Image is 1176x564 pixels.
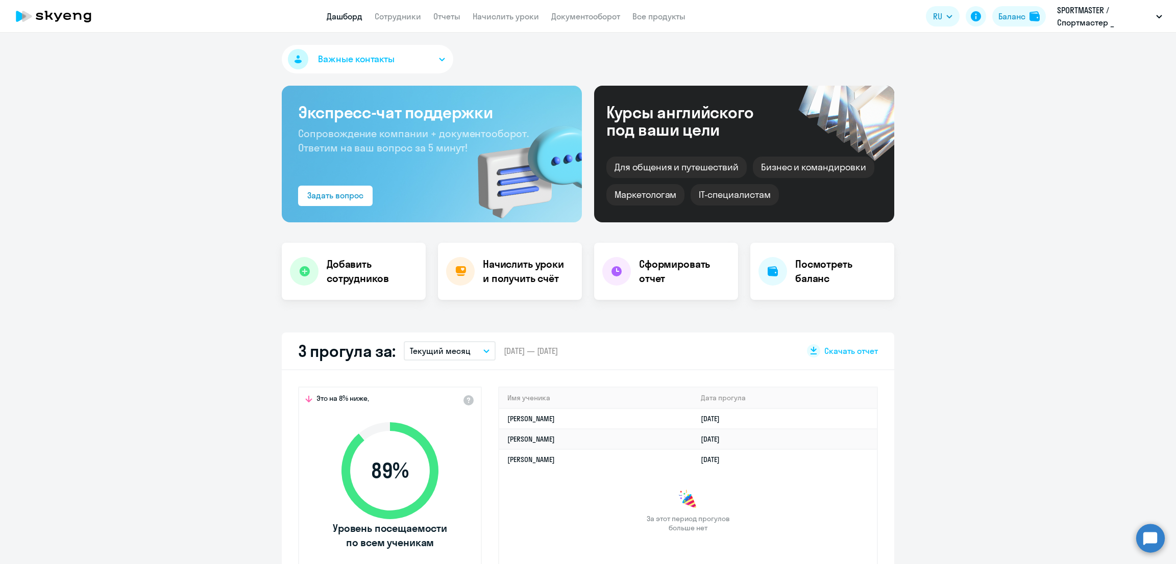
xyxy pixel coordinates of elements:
[473,11,539,21] a: Начислить уроки
[551,11,620,21] a: Документооборот
[998,10,1025,22] div: Баланс
[507,434,555,444] a: [PERSON_NAME]
[701,434,728,444] a: [DATE]
[691,184,778,206] div: IT-специалистам
[1052,4,1167,29] button: SPORTMASTER / Спортмастер _ Кафетерий, СМ kids (предоплата)
[327,11,362,21] a: Дашборд
[282,45,453,73] button: Важные контакты
[499,388,693,408] th: Имя ученика
[307,189,363,201] div: Задать вопрос
[933,10,942,22] span: RU
[318,53,395,66] span: Важные контакты
[632,11,685,21] a: Все продукты
[298,127,529,154] span: Сопровождение компании + документооборот. Ответим на ваш вопрос за 5 минут!
[753,157,874,178] div: Бизнес и командировки
[507,414,555,423] a: [PERSON_NAME]
[410,345,471,357] p: Текущий месяц
[331,458,449,483] span: 89 %
[463,108,582,222] img: bg-img
[693,388,877,408] th: Дата прогула
[701,414,728,423] a: [DATE]
[375,11,421,21] a: Сотрудники
[298,186,373,206] button: Задать вопрос
[507,455,555,464] a: [PERSON_NAME]
[645,514,731,532] span: За этот период прогулов больше нет
[678,490,698,510] img: congrats
[606,157,747,178] div: Для общения и путешествий
[433,11,460,21] a: Отчеты
[824,345,878,356] span: Скачать отчет
[639,257,730,286] h4: Сформировать отчет
[327,257,418,286] h4: Добавить сотрудников
[795,257,886,286] h4: Посмотреть баланс
[701,455,728,464] a: [DATE]
[298,341,396,361] h2: 3 прогула за:
[926,6,960,27] button: RU
[1057,4,1152,29] p: SPORTMASTER / Спортмастер _ Кафетерий, СМ kids (предоплата)
[483,257,572,286] h4: Начислить уроки и получить счёт
[1030,11,1040,21] img: balance
[404,341,496,361] button: Текущий месяц
[606,184,684,206] div: Маркетологам
[298,102,566,122] h3: Экспресс-чат поддержки
[504,345,558,356] span: [DATE] — [DATE]
[316,394,369,406] span: Это на 8% ниже,
[992,6,1046,27] button: Балансbalance
[331,521,449,550] span: Уровень посещаемости по всем ученикам
[606,104,781,138] div: Курсы английского под ваши цели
